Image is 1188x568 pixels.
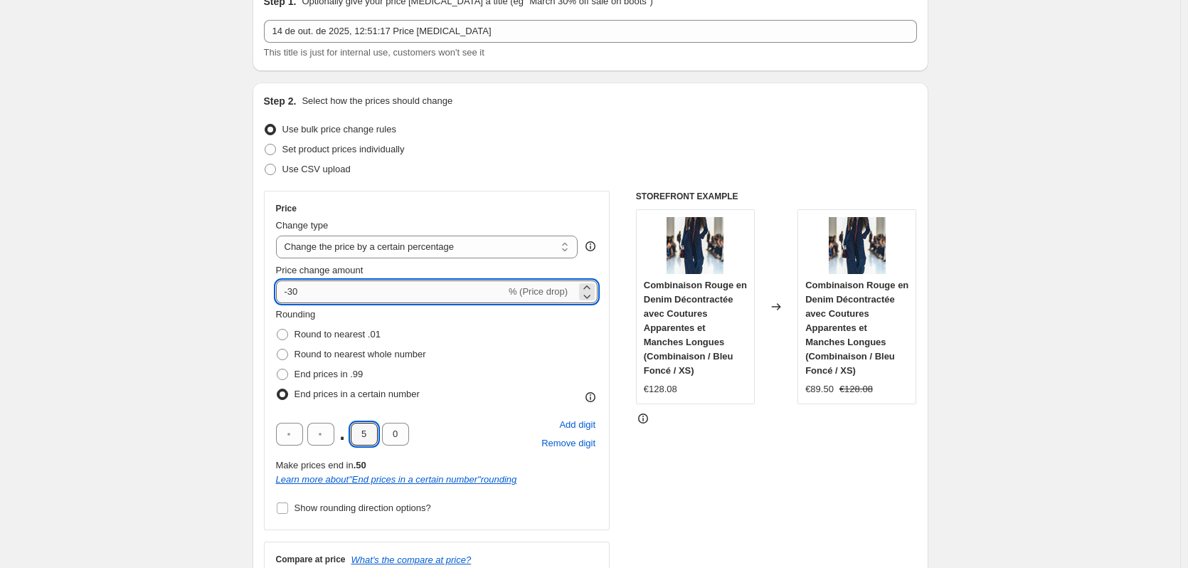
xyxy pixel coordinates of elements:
div: €128.08 [644,382,677,396]
img: jpg_7b46f1d8-3a1d-4cf6-84c2-98f04ef06b4f_80x.jpg [829,217,886,274]
input: ﹡ [307,423,334,446]
span: End prices in a certain number [295,389,420,399]
b: .50 [354,460,366,470]
span: Round to nearest .01 [295,329,381,340]
span: Combinaison Rouge en Denim Décontractée avec Coutures Apparentes et Manches Longues (Combinaison ... [805,280,908,376]
span: This title is just for internal use, customers won't see it [264,47,484,58]
strike: €128.08 [839,382,873,396]
i: Learn more about " End prices in a certain number " rounding [276,474,517,485]
span: . [339,423,346,446]
span: Use bulk price change rules [282,124,396,135]
h6: STOREFRONT EXAMPLE [636,191,917,202]
p: Select how the prices should change [302,94,452,108]
img: jpg_7b46f1d8-3a1d-4cf6-84c2-98f04ef06b4f_80x.jpg [667,217,723,274]
button: What's the compare at price? [351,554,472,565]
span: Round to nearest whole number [295,349,426,359]
div: €89.50 [805,382,834,396]
span: Set product prices individually [282,144,405,154]
h3: Price [276,203,297,214]
input: 30% off holiday sale [264,20,917,43]
div: help [583,239,598,253]
h2: Step 2. [264,94,297,108]
button: Remove placeholder [539,434,598,453]
input: ﹡ [351,423,378,446]
span: Make prices end in [276,460,366,470]
span: Use CSV upload [282,164,351,174]
input: ﹡ [276,423,303,446]
span: End prices in .99 [295,369,364,379]
span: Change type [276,220,329,231]
span: Rounding [276,309,316,320]
button: Add placeholder [557,416,598,434]
input: ﹡ [382,423,409,446]
span: Remove digit [541,436,595,451]
span: % (Price drop) [509,286,568,297]
span: Add digit [559,418,595,432]
a: Learn more about"End prices in a certain number"rounding [276,474,517,485]
span: Price change amount [276,265,364,275]
h3: Compare at price [276,554,346,565]
input: -15 [276,280,506,303]
span: Show rounding direction options? [295,503,431,513]
span: Combinaison Rouge en Denim Décontractée avec Coutures Apparentes et Manches Longues (Combinaison ... [644,280,747,376]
